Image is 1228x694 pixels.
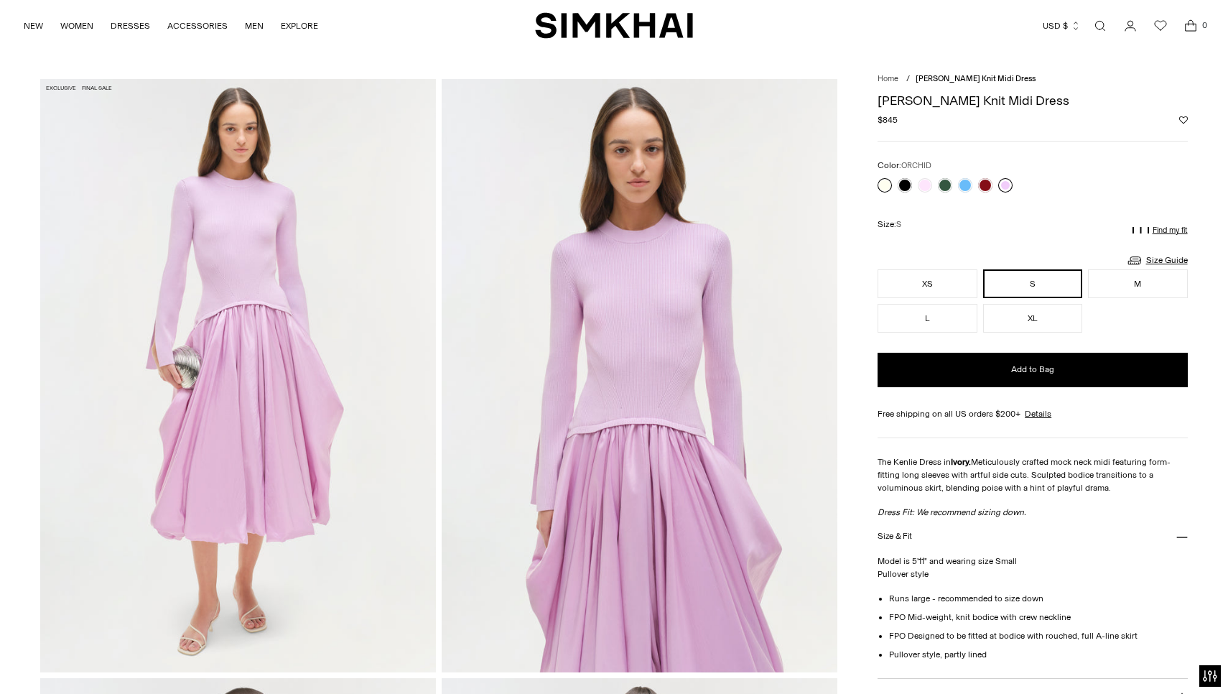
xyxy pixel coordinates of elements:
[1043,10,1081,42] button: USD $
[878,114,898,126] span: $845
[878,532,912,541] h3: Size & Fit
[878,519,1187,555] button: Size & Fit
[245,10,264,42] a: MEN
[878,73,1187,85] nav: breadcrumbs
[889,629,1187,642] li: FPO Designed to be fitted at bodice with rouched, full A-line skirt
[878,555,1187,580] p: Model is 5'11" and wearing size Small Pullover style
[11,639,145,683] iframe: Sign Up via Text for Offers
[1116,11,1145,40] a: Go to the account page
[889,648,1187,661] li: Pullover style, partly lined
[951,457,971,467] strong: Ivory.
[535,11,693,40] a: SIMKHAI
[878,457,1171,493] span: Meticulously crafted mock neck midi featuring form-fitting long sleeves with artful side cuts. Sc...
[1179,116,1188,124] button: Add to Wishlist
[1086,11,1115,40] a: Open search modal
[1176,11,1205,40] a: Open cart modal
[111,10,150,42] a: DRESSES
[1146,11,1175,40] a: Wishlist
[60,10,93,42] a: WOMEN
[878,407,1187,420] div: Free shipping on all US orders $200+
[1025,407,1051,420] a: Details
[442,79,837,672] img: Kenlie Taffeta Knit Midi Dress
[878,507,1026,517] em: Dress Fit: We recommend sizing down.
[878,304,977,333] button: L
[889,611,1187,624] li: FPO Mid-weight, knit bodice with crew neckline
[901,161,931,170] span: ORCHID
[1198,19,1211,32] span: 0
[889,592,1187,605] li: Runs large - recommended to size down
[1088,269,1187,298] button: M
[916,74,1036,83] span: [PERSON_NAME] Knit Midi Dress
[1011,364,1054,376] span: Add to Bag
[983,304,1082,333] button: XL
[878,74,898,83] a: Home
[1126,251,1188,269] a: Size Guide
[878,159,931,172] label: Color:
[878,455,1187,494] p: The Kenlie Dress in
[878,269,977,298] button: XS
[167,10,228,42] a: ACCESSORIES
[983,269,1082,298] button: S
[24,10,43,42] a: NEW
[896,220,901,229] span: S
[878,353,1187,387] button: Add to Bag
[40,79,436,672] img: Kenlie Taffeta Knit Midi Dress
[878,94,1187,107] h1: [PERSON_NAME] Knit Midi Dress
[906,73,910,85] div: /
[878,218,901,231] label: Size:
[281,10,318,42] a: EXPLORE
